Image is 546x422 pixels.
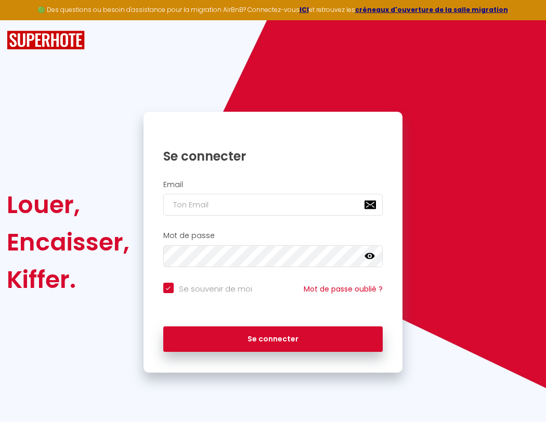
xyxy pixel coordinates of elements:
[300,5,309,14] a: ICI
[163,148,383,164] h1: Se connecter
[163,194,383,216] input: Ton Email
[163,231,383,240] h2: Mot de passe
[163,326,383,352] button: Se connecter
[7,186,129,223] div: Louer,
[355,5,508,14] a: créneaux d'ouverture de la salle migration
[163,180,383,189] h2: Email
[7,261,129,298] div: Kiffer.
[7,223,129,261] div: Encaisser,
[304,284,383,294] a: Mot de passe oublié ?
[7,31,85,50] img: SuperHote logo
